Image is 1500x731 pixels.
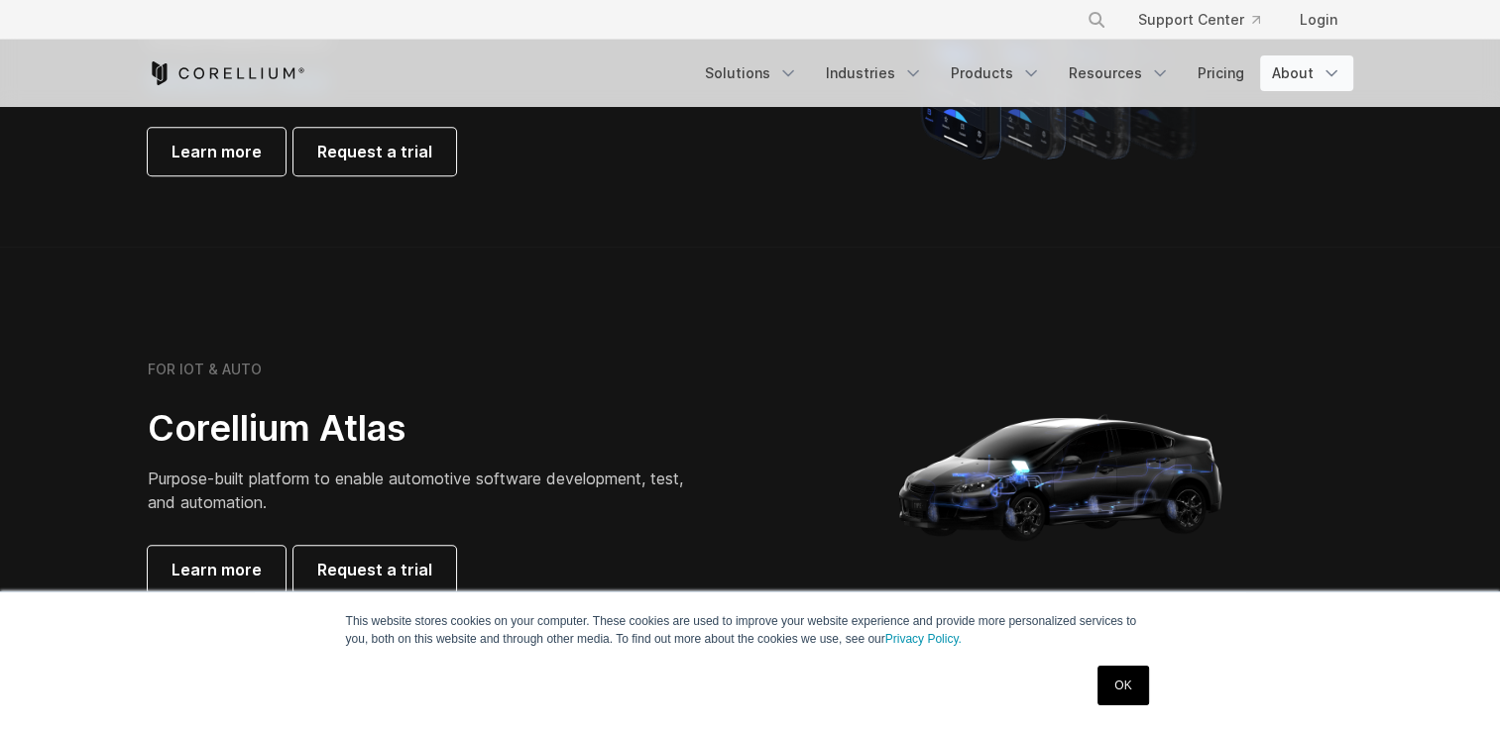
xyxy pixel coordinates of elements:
[148,61,305,85] a: Corellium Home
[148,361,262,378] h6: FOR IOT & AUTO
[148,546,286,593] a: Learn more
[172,140,262,163] span: Learn more
[148,406,703,451] h2: Corellium Atlas
[346,612,1155,648] p: This website stores cookies on your computer. These cookies are used to improve your website expe...
[317,558,432,581] span: Request a trial
[1260,55,1353,91] a: About
[1057,55,1182,91] a: Resources
[317,140,432,163] span: Request a trial
[293,546,456,593] a: Request a trial
[148,128,286,175] a: Learn more
[1284,2,1353,38] a: Login
[1079,2,1114,38] button: Search
[1063,2,1353,38] div: Navigation Menu
[1186,55,1256,91] a: Pricing
[148,469,683,512] span: Purpose-built platform to enable automotive software development, test, and automation.
[814,55,935,91] a: Industries
[693,55,810,91] a: Solutions
[939,55,1053,91] a: Products
[1097,666,1148,705] a: OK
[172,558,262,581] span: Learn more
[1122,2,1276,38] a: Support Center
[693,55,1353,91] div: Navigation Menu
[885,632,962,646] a: Privacy Policy.
[864,278,1260,675] img: Corellium_Hero_Atlas_alt
[293,128,456,175] a: Request a trial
